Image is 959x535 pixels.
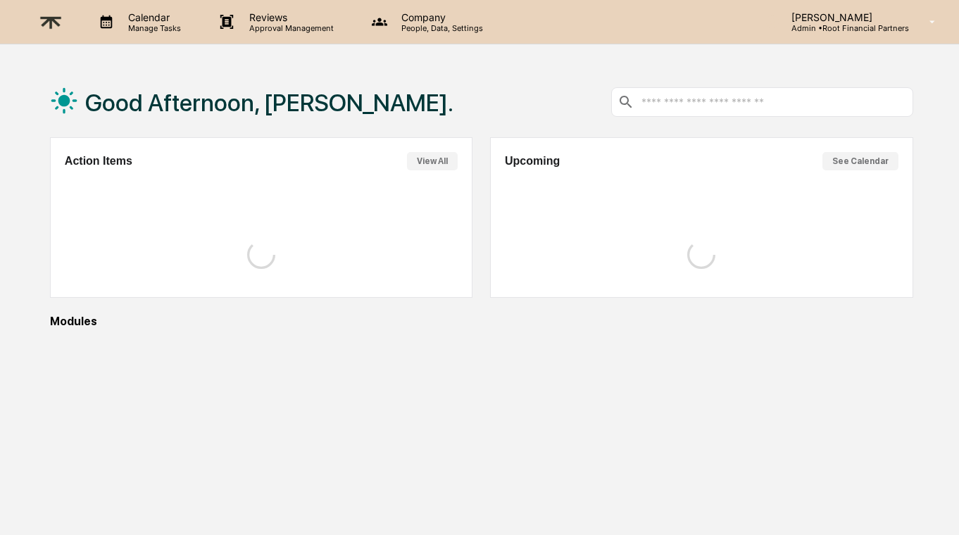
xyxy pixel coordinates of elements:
[117,23,188,33] p: Manage Tasks
[505,155,560,168] h2: Upcoming
[390,23,490,33] p: People, Data, Settings
[65,155,132,168] h2: Action Items
[34,5,68,39] img: logo
[238,11,341,23] p: Reviews
[780,23,909,33] p: Admin • Root Financial Partners
[85,89,453,117] h1: Good Afternoon, [PERSON_NAME].
[780,11,909,23] p: [PERSON_NAME]
[117,11,188,23] p: Calendar
[238,23,341,33] p: Approval Management
[390,11,490,23] p: Company
[407,152,458,170] button: View All
[50,315,913,328] div: Modules
[822,152,898,170] button: See Calendar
